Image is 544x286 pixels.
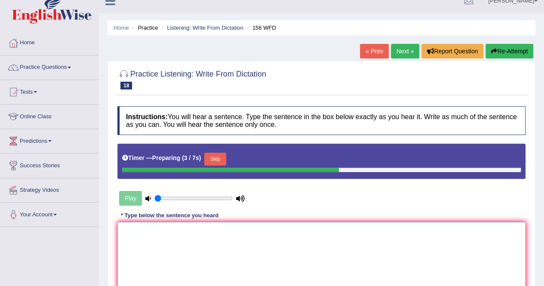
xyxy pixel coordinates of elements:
[245,24,276,32] li: 156 WFD
[184,154,199,161] b: 3 / 7s
[130,24,158,32] li: Practice
[167,25,243,31] a: Listening: Write From Dictation
[182,154,184,161] b: (
[117,68,266,89] h2: Practice Listening: Write From Dictation
[126,113,168,120] b: Instructions:
[391,44,419,58] a: Next »
[120,82,132,89] span: 18
[204,153,226,166] button: Skip
[0,80,98,101] a: Tests
[114,25,129,31] a: Home
[152,154,180,161] b: Preparing
[421,44,483,58] button: Report Question
[117,211,222,219] div: * Type below the sentence you heard
[0,55,98,77] a: Practice Questions
[117,106,526,135] h4: You will hear a sentence. Type the sentence in the box below exactly as you hear it. Write as muc...
[0,31,98,52] a: Home
[360,44,388,58] a: « Prev
[0,203,98,224] a: Your Account
[0,178,98,200] a: Strategy Videos
[486,44,533,58] button: Re-Attempt
[199,154,201,161] b: )
[0,154,98,175] a: Success Stories
[0,129,98,151] a: Predictions
[122,155,201,161] h5: Timer —
[0,105,98,126] a: Online Class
